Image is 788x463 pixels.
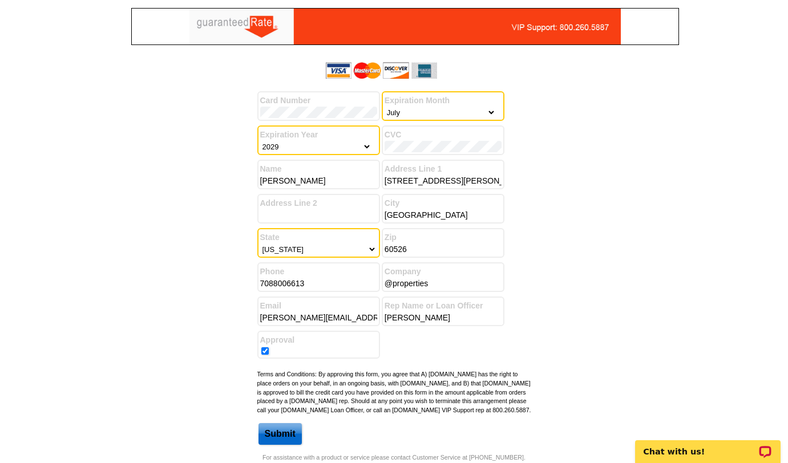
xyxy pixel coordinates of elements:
label: Expiration Month [385,95,502,107]
label: Name [260,163,377,175]
label: Company [385,266,502,278]
label: Phone [260,266,377,278]
label: Address Line 1 [385,163,502,175]
label: Address Line 2 [260,197,377,209]
label: CVC [385,129,502,141]
iframe: LiveChat chat widget [628,427,788,463]
label: Expiration Year [260,129,377,141]
small: Terms and Conditions: By approving this form, you agree that A) [DOMAIN_NAME] has the right to pl... [257,371,531,413]
label: Zip [385,232,502,243]
label: Rep Name or Loan Officer [385,300,502,312]
label: Email [260,300,377,312]
label: City [385,197,502,209]
img: acceptedCards.gif [326,62,437,79]
label: Approval [260,334,377,346]
label: Card Number [260,95,377,107]
input: Submit [258,423,302,445]
label: State [260,232,377,243]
